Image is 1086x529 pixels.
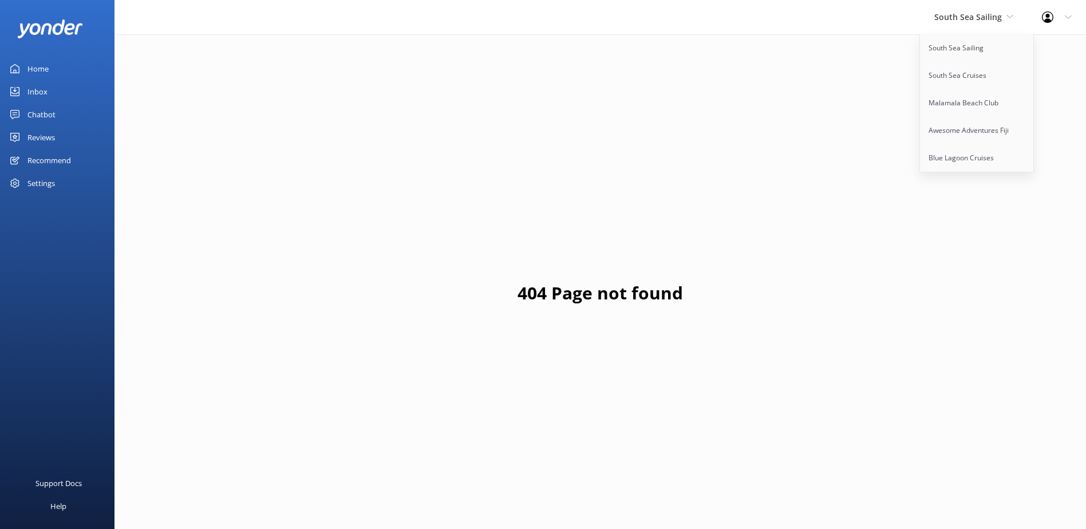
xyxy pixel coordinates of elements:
[27,57,49,80] div: Home
[27,103,56,126] div: Chatbot
[920,34,1034,62] a: South Sea Sailing
[35,472,82,495] div: Support Docs
[920,62,1034,89] a: South Sea Cruises
[27,149,71,172] div: Recommend
[27,172,55,195] div: Settings
[920,144,1034,172] a: Blue Lagoon Cruises
[920,117,1034,144] a: Awesome Adventures Fiji
[27,126,55,149] div: Reviews
[518,279,683,307] h1: 404 Page not found
[50,495,66,518] div: Help
[17,19,83,38] img: yonder-white-logo.png
[920,89,1034,117] a: Malamala Beach Club
[934,11,1002,22] span: South Sea Sailing
[27,80,48,103] div: Inbox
